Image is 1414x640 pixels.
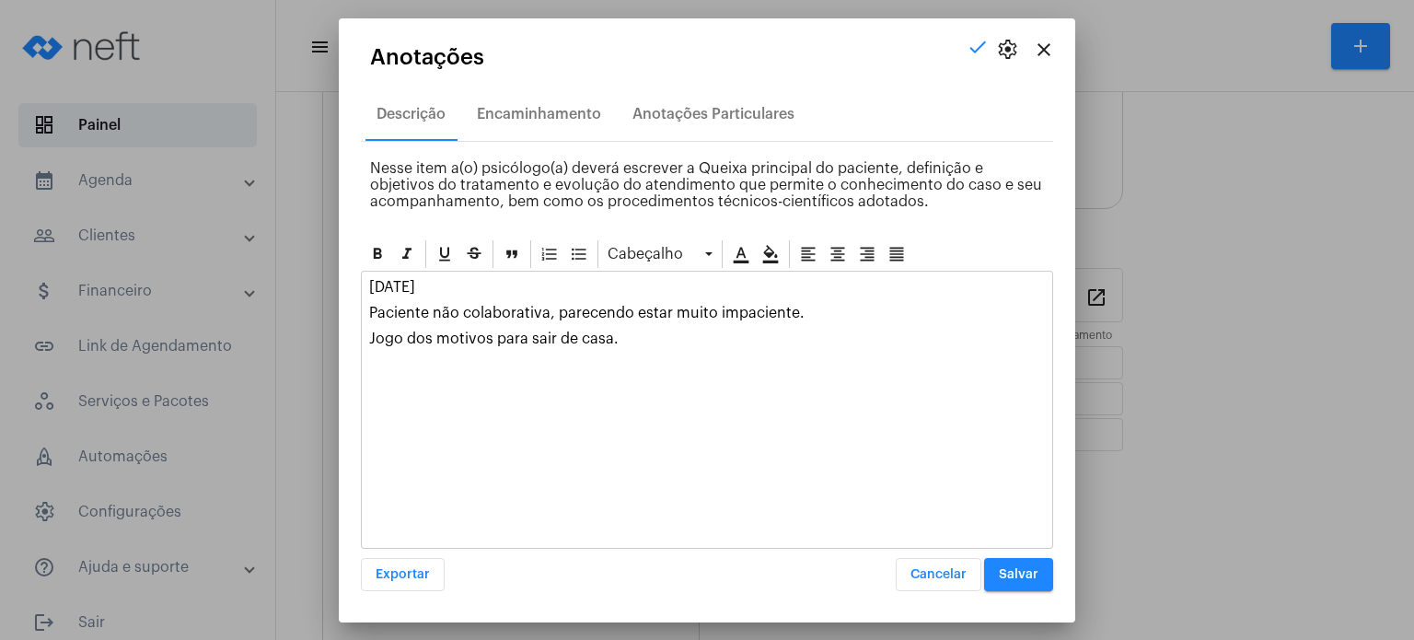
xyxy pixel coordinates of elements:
[910,568,967,581] span: Cancelar
[883,240,910,268] div: Alinhar justificado
[370,45,484,69] span: Anotações
[536,240,563,268] div: Ordered List
[984,558,1053,591] button: Salvar
[896,558,981,591] button: Cancelar
[369,305,1045,321] p: Paciente não colaborativa, parecendo estar muito impaciente.
[989,31,1026,68] button: settings
[603,240,717,268] div: Cabeçalho
[727,240,755,268] div: Cor do texto
[431,240,458,268] div: Sublinhado
[498,240,526,268] div: Blockquote
[794,240,822,268] div: Alinhar à esquerda
[369,331,1045,347] p: Jogo dos motivos para sair de casa.
[757,240,784,268] div: Cor de fundo
[967,36,989,58] mat-icon: check
[364,240,391,268] div: Negrito
[460,240,488,268] div: Strike
[565,240,593,268] div: Bullet List
[996,39,1018,61] span: settings
[632,106,794,122] div: Anotações Particulares
[477,106,601,122] div: Encaminhamento
[361,558,445,591] button: Exportar
[1033,39,1055,61] mat-icon: close
[369,279,1045,296] p: [DATE]
[377,106,446,122] div: Descrição
[999,568,1038,581] span: Salvar
[370,161,1042,209] span: Nesse item a(o) psicólogo(a) deverá escrever a Queixa principal do paciente, definição e objetivo...
[853,240,881,268] div: Alinhar à direita
[393,240,421,268] div: Itálico
[376,568,430,581] span: Exportar
[824,240,852,268] div: Alinhar ao centro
